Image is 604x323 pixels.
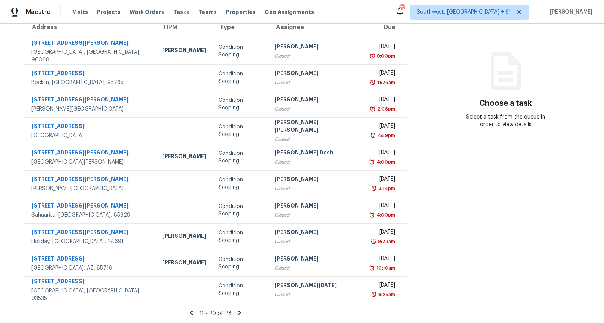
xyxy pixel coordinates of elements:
[376,79,395,86] div: 11:26am
[162,232,206,242] div: [PERSON_NAME]
[218,123,262,138] div: Condition Scoping
[268,17,364,38] th: Assignee
[275,136,358,143] div: Closed
[463,113,549,128] div: Select a task from the queue in order to view details
[275,79,358,86] div: Closed
[218,176,262,191] div: Condition Scoping
[275,158,358,166] div: Closed
[31,79,150,86] div: Rocklin, [GEOGRAPHIC_DATA], 95765
[212,17,268,38] th: Type
[31,39,150,48] div: [STREET_ADDRESS][PERSON_NAME]
[218,44,262,59] div: Condition Scoping
[130,8,164,16] span: Work Orders
[377,185,395,192] div: 3:14pm
[275,175,358,185] div: [PERSON_NAME]
[275,105,358,113] div: Closed
[162,259,206,268] div: [PERSON_NAME]
[370,69,395,79] div: [DATE]
[399,5,405,12] div: 750
[370,149,395,158] div: [DATE]
[218,282,262,297] div: Condition Scoping
[275,202,358,211] div: [PERSON_NAME]
[370,238,377,245] img: Overdue Alarm Icon
[370,281,395,291] div: [DATE]
[275,281,358,291] div: [PERSON_NAME][DATE]
[370,79,376,86] img: Overdue Alarm Icon
[370,228,395,238] div: [DATE]
[377,291,395,298] div: 8:25am
[31,69,150,79] div: [STREET_ADDRESS]
[31,287,150,302] div: [GEOGRAPHIC_DATA], [GEOGRAPHIC_DATA], 93535
[97,8,121,16] span: Projects
[218,203,262,218] div: Condition Scoping
[370,105,376,113] img: Overdue Alarm Icon
[375,52,395,60] div: 9:00pm
[31,228,150,238] div: [STREET_ADDRESS][PERSON_NAME]
[417,8,511,16] span: Southwest, [GEOGRAPHIC_DATA] + 61
[369,52,375,60] img: Overdue Alarm Icon
[218,229,262,244] div: Condition Scoping
[275,119,358,136] div: [PERSON_NAME] [PERSON_NAME]
[31,264,150,272] div: [GEOGRAPHIC_DATA], AZ, 85716
[369,211,375,219] img: Overdue Alarm Icon
[275,255,358,264] div: [PERSON_NAME]
[31,238,150,245] div: Holiday, [GEOGRAPHIC_DATA], 34691
[370,255,395,264] div: [DATE]
[162,47,206,56] div: [PERSON_NAME]
[275,211,358,219] div: Closed
[547,8,593,16] span: [PERSON_NAME]
[199,311,232,316] span: 11 - 20 of 28
[377,238,395,245] div: 9:23am
[370,132,376,139] img: Overdue Alarm Icon
[265,8,314,16] span: Geo Assignments
[31,158,150,166] div: [GEOGRAPHIC_DATA][PERSON_NAME]
[26,8,51,16] span: Maestro
[218,150,262,165] div: Condition Scoping
[31,149,150,158] div: [STREET_ADDRESS][PERSON_NAME]
[218,70,262,85] div: Condition Scoping
[31,96,150,105] div: [STREET_ADDRESS][PERSON_NAME]
[218,256,262,271] div: Condition Scoping
[275,96,358,105] div: [PERSON_NAME]
[218,97,262,112] div: Condition Scoping
[226,8,256,16] span: Properties
[370,122,395,132] div: [DATE]
[364,17,407,38] th: Due
[31,175,150,185] div: [STREET_ADDRESS][PERSON_NAME]
[156,17,212,38] th: HPM
[370,202,395,211] div: [DATE]
[31,211,150,219] div: Sahuarita, [GEOGRAPHIC_DATA], 85629
[376,132,395,139] div: 4:59pm
[275,52,358,60] div: Closed
[369,158,375,166] img: Overdue Alarm Icon
[275,291,358,298] div: Closed
[31,122,150,132] div: [STREET_ADDRESS]
[173,9,189,15] span: Tasks
[375,211,395,219] div: 4:00pm
[479,100,532,107] h3: Choose a task
[31,105,150,113] div: [PERSON_NAME][GEOGRAPHIC_DATA]
[31,185,150,192] div: [PERSON_NAME][GEOGRAPHIC_DATA]
[162,153,206,162] div: [PERSON_NAME]
[31,278,150,287] div: [STREET_ADDRESS]
[31,132,150,139] div: [GEOGRAPHIC_DATA]
[31,202,150,211] div: [STREET_ADDRESS][PERSON_NAME]
[375,264,395,272] div: 10:10am
[371,185,377,192] img: Overdue Alarm Icon
[370,96,395,105] div: [DATE]
[376,105,395,113] div: 2:08pm
[369,264,375,272] img: Overdue Alarm Icon
[370,43,395,52] div: [DATE]
[24,17,156,38] th: Address
[371,291,377,298] img: Overdue Alarm Icon
[31,255,150,264] div: [STREET_ADDRESS]
[31,48,150,64] div: [GEOGRAPHIC_DATA], [GEOGRAPHIC_DATA], 90068
[275,43,358,52] div: [PERSON_NAME]
[275,185,358,192] div: Closed
[275,69,358,79] div: [PERSON_NAME]
[275,149,358,158] div: [PERSON_NAME] Dash
[72,8,88,16] span: Visits
[275,238,358,245] div: Closed
[198,8,217,16] span: Teams
[275,264,358,272] div: Closed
